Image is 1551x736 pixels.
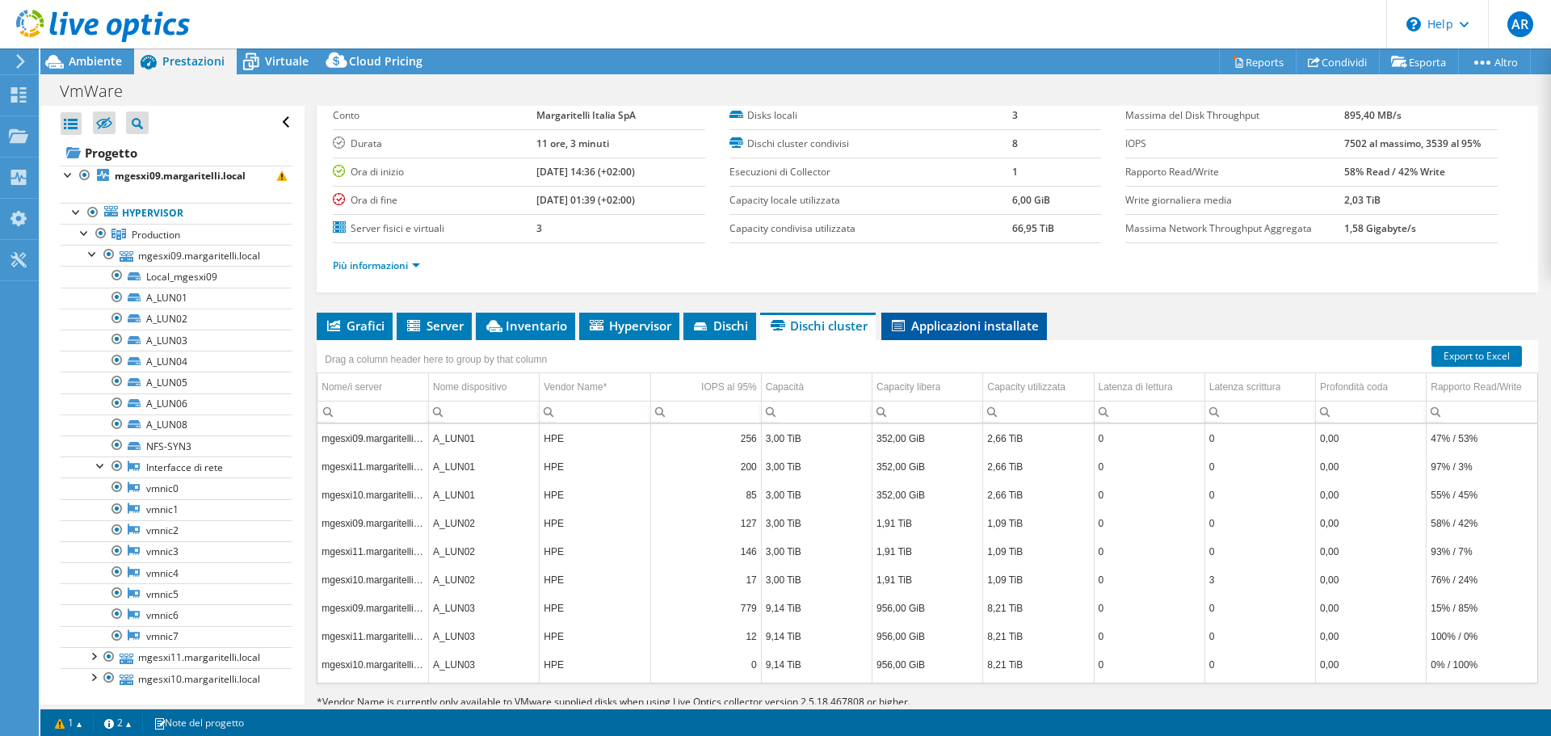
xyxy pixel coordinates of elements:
[1219,49,1297,74] a: Reports
[1094,424,1204,452] td: Column Latenza di lettura, Value 0
[61,372,292,393] a: A_LUN05
[1427,424,1537,452] td: Column Rapporto Read/Write, Value 47% / 53%
[1204,566,1315,594] td: Column Latenza scrittura, Value 3
[1427,509,1537,537] td: Column Rapporto Read/Write, Value 58% / 42%
[349,53,422,69] span: Cloud Pricing
[1344,108,1402,122] b: 895,40 MB/s
[1316,424,1427,452] td: Column Profondità coda, Value 0,00
[1427,537,1537,566] td: Column Rapporto Read/Write, Value 93% / 7%
[1094,679,1204,707] td: Column Latenza di lettura, Value 0
[1094,401,1204,423] td: Column Latenza di lettura, Filter cell
[61,224,292,245] a: Production
[1204,481,1315,509] td: Column Latenza scrittura, Value 0
[587,318,671,334] span: Hypervisor
[983,481,1094,509] td: Column Capacity utilizzata, Value 2,66 TiB
[61,541,292,562] a: vmnic3
[1094,537,1204,566] td: Column Latenza di lettura, Value 0
[1012,165,1018,179] b: 1
[1012,137,1018,150] b: 8
[872,650,983,679] td: Column Capacity libera, Value 956,00 GiB
[317,452,428,481] td: Column Nome/i server, Value mgesxi11.margaritelli.local
[61,266,292,287] a: Local_mgesxi09
[61,393,292,414] a: A_LUN06
[1204,622,1315,650] td: Column Latenza scrittura, Value 0
[761,650,872,679] td: Column Capacità, Value 9,14 TiB
[650,594,761,622] td: Column IOPS al 95%, Value 779
[983,537,1094,566] td: Column Capacity utilizzata, Value 1,09 TiB
[650,401,761,423] td: Column IOPS al 95%, Filter cell
[61,414,292,435] a: A_LUN08
[61,604,292,625] a: vmnic6
[540,650,650,679] td: Column Vendor Name*, Value HPE
[61,140,292,166] a: Progetto
[61,562,292,583] a: vmnic4
[983,679,1094,707] td: Column Capacity utilizzata, Value 3,08 TiB
[333,259,420,272] a: Più informazioni
[1427,401,1537,423] td: Column Rapporto Read/Write, Filter cell
[983,594,1094,622] td: Column Capacity utilizzata, Value 8,21 TiB
[321,348,551,371] div: Drag a column header here to group by that column
[1458,49,1531,74] a: Altro
[333,192,536,208] label: Ora di fine
[761,424,872,452] td: Column Capacità, Value 3,00 TiB
[1204,373,1315,402] td: Latenza scrittura Column
[872,481,983,509] td: Column Capacity libera, Value 352,00 GiB
[1406,17,1421,32] svg: \n
[429,650,540,679] td: Column Nome dispositivo, Value A_LUN03
[536,108,636,122] b: Margaritelli Italia SpA
[317,650,428,679] td: Column Nome/i server, Value mgesxi10.margaritelli.local
[540,452,650,481] td: Column Vendor Name*, Value HPE
[132,228,180,242] span: Production
[1427,373,1537,402] td: Rapporto Read/Write Column
[1344,193,1381,207] b: 2,03 TiB
[1209,377,1281,397] div: Latenza scrittura
[1125,107,1344,124] label: Massima del Disk Throughput
[701,377,757,397] div: IOPS al 95%
[983,452,1094,481] td: Column Capacity utilizzata, Value 2,66 TiB
[872,424,983,452] td: Column Capacity libera, Value 352,00 GiB
[1427,566,1537,594] td: Column Rapporto Read/Write, Value 76% / 24%
[650,622,761,650] td: Column IOPS al 95%, Value 12
[1316,509,1427,537] td: Column Profondità coda, Value 0,00
[987,377,1066,397] div: Capacity utilizzata
[766,377,804,397] div: Capacità
[650,679,761,707] td: Column IOPS al 95%, Value 19
[761,401,872,423] td: Column Capacità, Filter cell
[1316,594,1427,622] td: Column Profondità coda, Value 0,00
[1125,164,1344,180] label: Rapporto Read/Write
[429,373,540,402] td: Nome dispositivo Column
[429,622,540,650] td: Column Nome dispositivo, Value A_LUN03
[317,424,428,452] td: Column Nome/i server, Value mgesxi09.margaritelli.local
[540,537,650,566] td: Column Vendor Name*, Value HPE
[69,53,122,69] span: Ambiente
[325,318,385,334] span: Grafici
[317,340,1538,683] div: Data grid
[1012,221,1054,235] b: 66,95 TiB
[93,713,143,733] a: 2
[872,622,983,650] td: Column Capacity libera, Value 956,00 GiB
[1316,401,1427,423] td: Column Profondità coda, Filter cell
[333,221,536,237] label: Server fisici e virtuali
[1012,193,1050,207] b: 6,00 GiB
[1427,452,1537,481] td: Column Rapporto Read/Write, Value 97% / 3%
[333,107,536,124] label: Conto
[115,169,246,183] b: mgesxi09.margaritelli.local
[1125,192,1344,208] label: Write giornaliera media
[61,626,292,647] a: vmnic7
[61,647,292,668] a: mgesxi11.margaritelli.local
[872,401,983,423] td: Column Capacity libera, Filter cell
[429,537,540,566] td: Column Nome dispositivo, Value A_LUN02
[1204,650,1315,679] td: Column Latenza scrittura, Value 0
[768,318,868,334] span: Dischi cluster
[540,373,650,402] td: Vendor Name* Column
[536,221,542,235] b: 3
[544,377,607,397] div: Vendor Name*
[429,424,540,452] td: Column Nome dispositivo, Value A_LUN01
[1316,452,1427,481] td: Column Profondità coda, Value 0,00
[1316,650,1427,679] td: Column Profondità coda, Value 0,00
[1316,373,1427,402] td: Profondità coda Column
[317,509,428,537] td: Column Nome/i server, Value mgesxi09.margaritelli.local
[872,566,983,594] td: Column Capacity libera, Value 1,91 TiB
[650,424,761,452] td: Column IOPS al 95%, Value 256
[429,679,540,707] td: Column Nome dispositivo, Value A_LUN04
